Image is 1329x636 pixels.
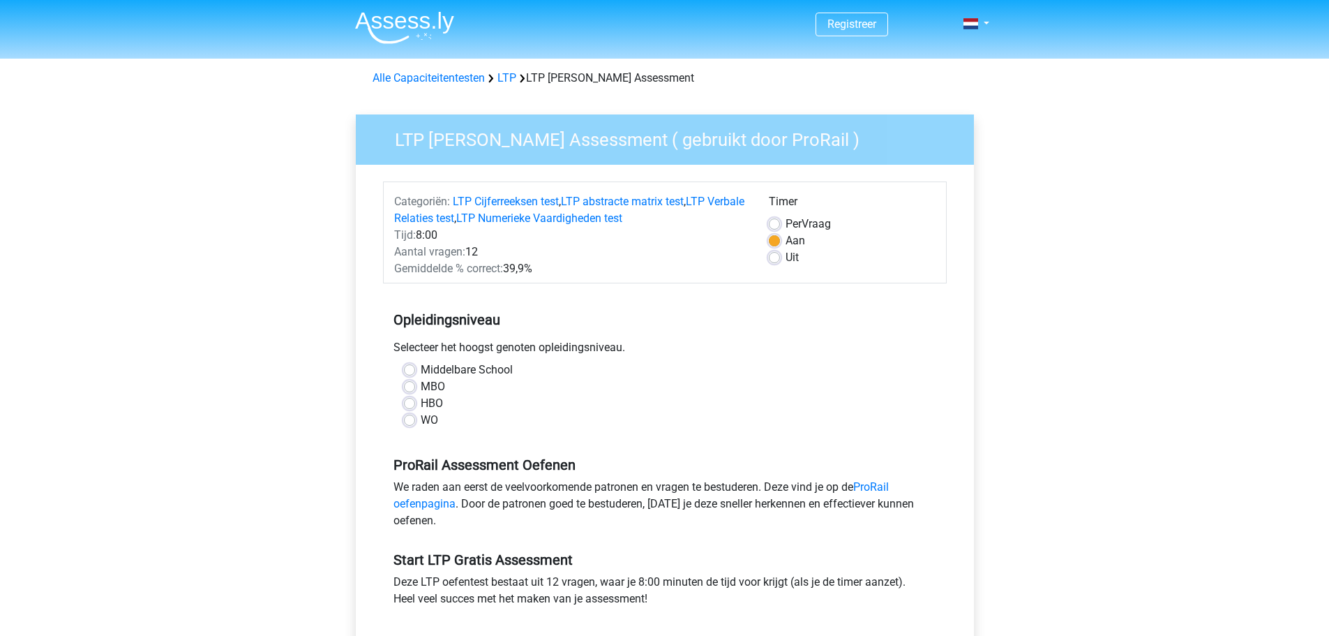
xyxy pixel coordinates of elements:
[827,17,876,31] a: Registreer
[378,124,963,151] h3: LTP [PERSON_NAME] Assessment ( gebruikt door ProRail )
[561,195,684,208] a: LTP abstracte matrix test
[383,339,947,362] div: Selecteer het hoogst genoten opleidingsniveau.
[383,479,947,535] div: We raden aan eerst de veelvoorkomende patronen en vragen te bestuderen. Deze vind je op de . Door...
[394,195,450,208] span: Categoriën:
[393,306,936,334] h5: Opleidingsniveau
[786,216,831,232] label: Vraag
[456,212,622,225] a: LTP Numerieke Vaardigheden test
[384,193,758,227] div: , , ,
[786,232,805,249] label: Aan
[786,249,799,266] label: Uit
[497,71,516,84] a: LTP
[373,71,485,84] a: Alle Capaciteitentesten
[367,70,963,87] div: LTP [PERSON_NAME] Assessment
[355,11,454,44] img: Assessly
[383,574,947,613] div: Deze LTP oefentest bestaat uit 12 vragen, waar je 8:00 minuten de tijd voor krijgt (als je de tim...
[393,552,936,568] h5: Start LTP Gratis Assessment
[393,457,936,473] h5: ProRail Assessment Oefenen
[453,195,559,208] a: LTP Cijferreeksen test
[421,362,513,378] label: Middelbare School
[384,260,758,277] div: 39,9%
[384,227,758,244] div: 8:00
[384,244,758,260] div: 12
[421,395,443,412] label: HBO
[786,217,802,230] span: Per
[421,412,438,429] label: WO
[394,262,503,275] span: Gemiddelde % correct:
[394,228,416,242] span: Tijd:
[769,193,936,216] div: Timer
[421,378,445,395] label: MBO
[394,245,465,258] span: Aantal vragen:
